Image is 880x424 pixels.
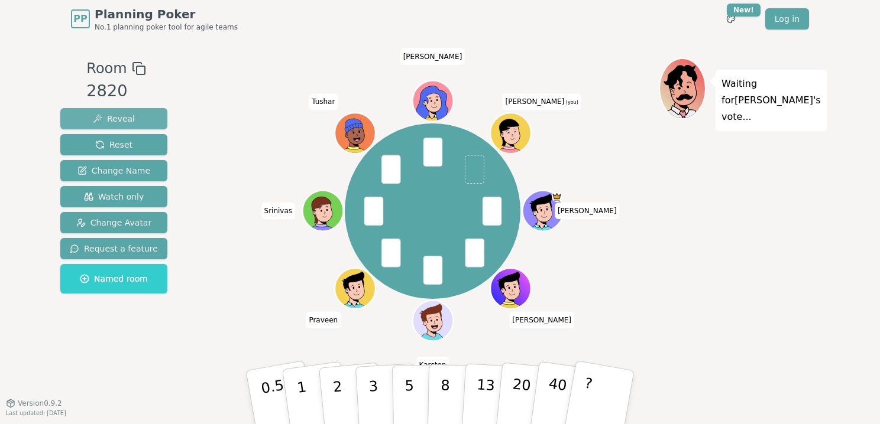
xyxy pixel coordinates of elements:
[76,217,152,229] span: Change Avatar
[18,399,62,408] span: Version 0.9.2
[400,48,465,65] span: Click to change your name
[416,357,449,374] span: Click to change your name
[309,94,338,110] span: Click to change your name
[86,79,145,103] div: 2820
[564,100,578,106] span: (you)
[727,4,761,17] div: New!
[503,94,581,110] span: Click to change your name
[93,113,135,125] span: Reveal
[60,238,167,259] button: Request a feature
[60,108,167,129] button: Reveal
[306,312,341,328] span: Click to change your name
[720,8,742,30] button: New!
[555,203,620,219] span: Click to change your name
[60,160,167,181] button: Change Name
[6,399,62,408] button: Version0.9.2
[552,192,562,202] span: Arvind is the host
[95,139,132,151] span: Reset
[70,243,158,255] span: Request a feature
[509,312,574,328] span: Click to change your name
[73,12,87,26] span: PP
[60,186,167,207] button: Watch only
[722,76,821,125] p: Waiting for [PERSON_NAME] 's vote...
[60,134,167,155] button: Reset
[86,58,127,79] span: Room
[84,191,144,203] span: Watch only
[95,6,238,22] span: Planning Poker
[71,6,238,32] a: PPPlanning PokerNo.1 planning poker tool for agile teams
[77,165,150,177] span: Change Name
[95,22,238,32] span: No.1 planning poker tool for agile teams
[60,264,167,293] button: Named room
[60,212,167,233] button: Change Avatar
[491,115,530,153] button: Click to change your avatar
[6,410,66,416] span: Last updated: [DATE]
[80,273,148,285] span: Named room
[765,8,809,30] a: Log in
[261,203,296,219] span: Click to change your name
